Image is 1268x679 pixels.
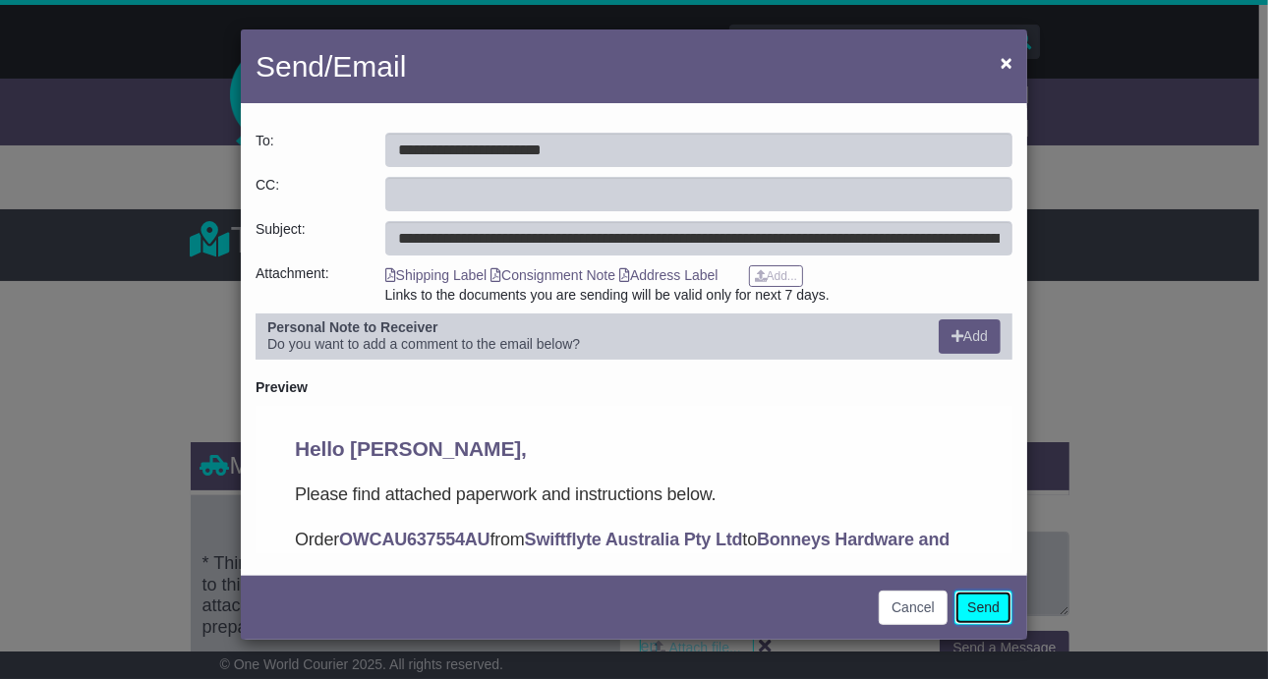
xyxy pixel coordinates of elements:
[385,267,488,283] a: Shipping Label
[84,124,234,143] strong: OWCAU637554AU
[269,124,488,143] strong: Swiftflyte Australia Pty Ltd
[954,591,1012,625] button: Send
[879,591,948,625] button: Cancel
[267,319,919,336] div: Personal Note to Receiver
[246,133,375,167] div: To:
[385,287,1012,304] div: Links to the documents you are sending will be valid only for next 7 days.
[749,265,803,287] a: Add...
[256,44,406,88] h4: Send/Email
[246,177,375,211] div: CC:
[619,267,719,283] a: Address Label
[939,319,1001,354] button: Add
[991,42,1022,83] button: Close
[246,221,375,255] div: Subject:
[39,75,718,102] p: Please find attached paperwork and instructions below.
[246,265,375,304] div: Attachment:
[1001,51,1012,74] span: ×
[39,31,271,54] span: Hello [PERSON_NAME],
[256,379,1012,396] div: Preview
[490,267,615,283] a: Consignment Note
[258,319,929,354] div: Do you want to add a comment to the email below?
[39,120,718,202] p: Order from to . In this email you’ll find important information about your order, and what you ne...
